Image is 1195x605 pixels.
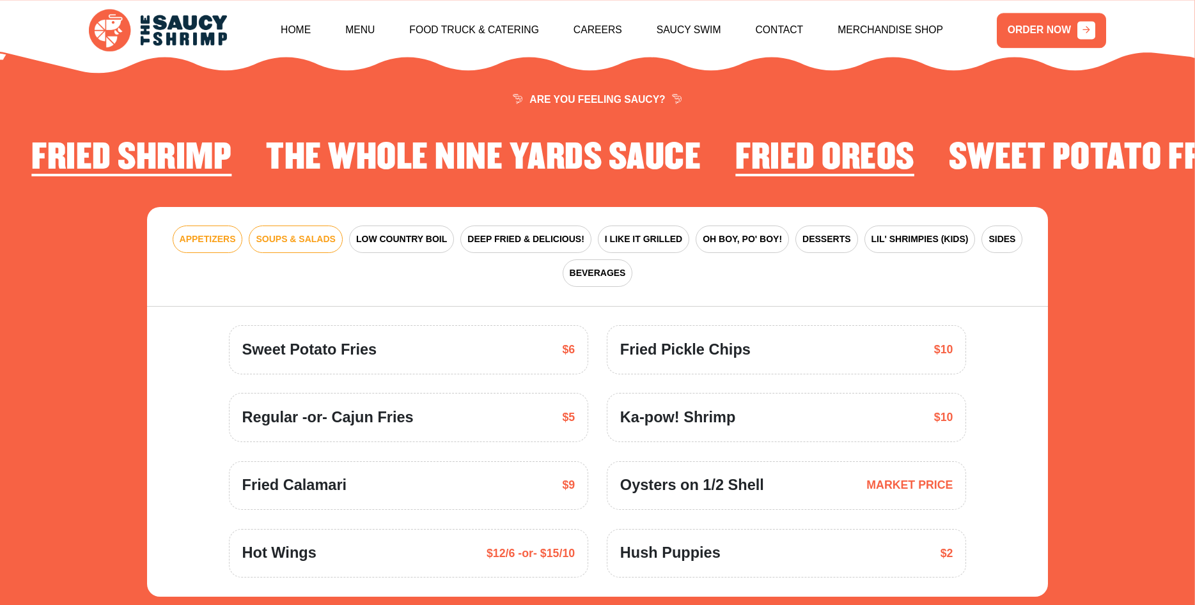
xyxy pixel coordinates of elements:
button: OH BOY, PO' BOY! [696,226,789,253]
span: Hush Puppies [620,542,721,564]
a: ORDER NOW [997,13,1106,48]
button: DESSERTS [795,226,857,253]
span: SIDES [988,233,1015,246]
span: DESSERTS [802,233,850,246]
a: Food Truck & Catering [409,3,539,57]
span: I LIKE IT GRILLED [605,233,682,246]
li: 1 of 4 [31,138,231,182]
span: Hot Wings [242,542,316,564]
span: LOW COUNTRY BOIL [356,233,447,246]
span: $6 [562,341,575,358]
span: ARE YOU FEELING SAUCY? [513,95,682,105]
span: $10 [934,341,953,358]
span: $2 [941,545,953,562]
button: BEVERAGES [563,259,633,287]
span: OH BOY, PO' BOY! [703,233,782,246]
a: Saucy Swim [657,3,721,57]
li: 2 of 4 [266,138,701,182]
span: $12/6 -or- $15/10 [487,545,575,562]
span: SOUPS & SALADS [256,233,335,246]
button: LOW COUNTRY BOIL [349,226,454,253]
span: DEEP FRIED & DELICIOUS! [467,233,584,246]
span: LIL' SHRIMPIES (KIDS) [871,233,969,246]
span: Oysters on 1/2 Shell [620,474,764,496]
a: Menu [345,3,375,57]
span: Sweet Potato Fries [242,339,377,361]
span: Regular -or- Cajun Fries [242,406,414,429]
button: I LIKE IT GRILLED [598,226,689,253]
a: Contact [756,3,804,57]
button: SOUPS & SALADS [249,226,342,253]
img: logo [89,9,227,50]
span: BEVERAGES [570,266,626,280]
span: MARKET PRICE [866,477,953,494]
button: LIL' SHRIMPIES (KIDS) [864,226,976,253]
span: APPETIZERS [180,233,236,246]
span: Ka-pow! Shrimp [620,406,735,429]
a: Merchandise Shop [838,3,943,57]
span: $10 [934,409,953,426]
h2: Fried Oreos [735,138,914,177]
li: 3 of 4 [735,138,914,182]
span: Fried Calamari [242,474,347,496]
a: Home [281,3,311,57]
h2: The Whole Nine Yards Sauce [266,138,701,177]
span: $5 [562,409,575,426]
button: SIDES [981,226,1022,253]
a: Careers [574,3,622,57]
span: Fried Pickle Chips [620,339,751,361]
button: APPETIZERS [173,226,243,253]
span: $9 [562,477,575,494]
h2: Fried Shrimp [31,138,231,177]
button: DEEP FRIED & DELICIOUS! [460,226,591,253]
